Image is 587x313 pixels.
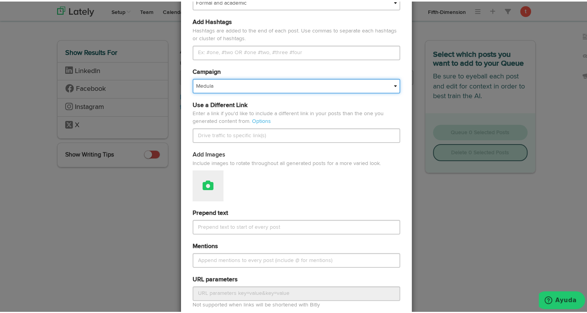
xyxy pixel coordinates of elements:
[193,158,400,169] span: Include images to rotate throughout all generated posts for a more varied look.
[252,117,271,122] a: Options
[193,252,400,266] input: Append mentions to every post (include @ for mentions)
[193,150,225,156] span: Add Images
[193,208,228,216] label: Prepend text
[193,101,247,107] span: Use a Different Link
[193,66,221,75] label: Campaign
[193,127,400,141] input: Drive traffic to specific link(s)
[193,301,320,306] span: Not supported when links will be shortened with Bitly
[193,44,400,59] input: Ex: #one, #two OR #one #two, #three #four
[193,17,232,26] label: Add Hashtags
[193,285,400,299] input: URL parameters key=value&key=value
[193,274,238,283] label: URL parameters
[193,218,400,233] input: Prepend text to start of every post
[193,26,400,44] span: Hashtags are added to the end of each post. Use commas to separate each hashtags or cluster of ha...
[539,290,585,309] iframe: Abre un widget desde donde se puede obtener más información
[193,241,218,250] label: Mentions
[193,109,384,122] span: Enter a link if you'd like to include a different link in your posts than the one you generated c...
